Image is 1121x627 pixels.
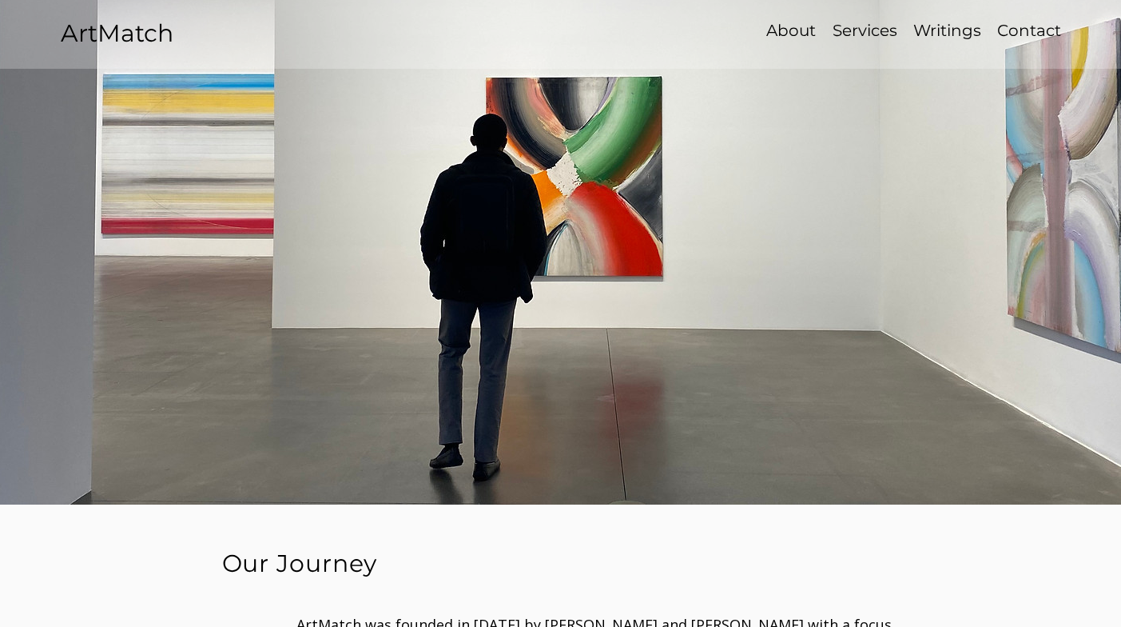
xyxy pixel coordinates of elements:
[758,19,824,42] a: About
[905,19,989,42] a: Writings
[706,19,1068,42] nav: Site
[61,18,173,48] a: ArtMatch
[824,19,905,42] a: Services
[222,549,378,578] span: Our Journey
[825,19,905,42] p: Services
[989,19,1068,42] a: Contact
